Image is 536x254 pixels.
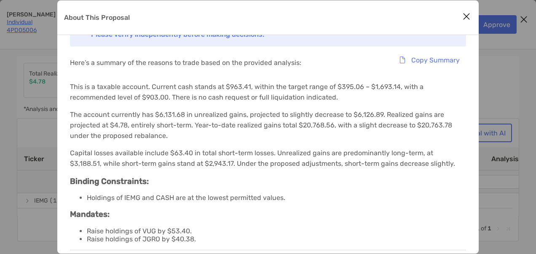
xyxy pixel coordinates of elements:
[64,12,130,23] p: About This Proposal
[70,210,466,219] h3: Mandates:
[57,0,479,254] div: About This Proposal
[70,57,301,68] p: Here’s a summary of the reasons to trade based on the provided analysis:
[87,194,466,202] li: Holdings of IEMG and CASH are at the lowest permitted values.
[70,109,466,141] p: The account currently has $6,131.68 in unrealized gains, projected to slightly decrease to $6,126...
[87,235,466,243] li: Raise holdings of JGRO by $40.38.
[460,11,473,23] button: Close modal
[87,227,466,235] li: Raise holdings of VUG by $53.40.
[393,51,466,69] button: Copy Summary
[70,177,466,186] h3: Binding Constraints:
[70,81,466,103] p: This is a taxable account. Current cash stands at $963.41, within the target range of $395.06 – $...
[70,148,466,169] p: Capital losses available include $63.40 in total short-term losses. Unrealized gains are predomin...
